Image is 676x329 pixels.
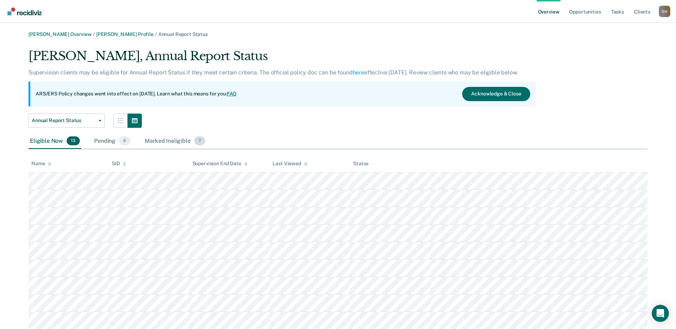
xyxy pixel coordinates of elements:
div: Open Intercom Messenger [652,305,669,322]
p: ARS/ERS Policy changes went into effect on [DATE]. Learn what this means for you: [36,90,237,98]
span: / [154,31,158,37]
p: Supervision clients may be eligible for Annual Report Status if they meet certain criteria. The o... [29,69,518,76]
button: Annual Report Status [29,114,105,128]
div: D H [659,6,670,17]
span: 13 [67,136,80,146]
a: FAQ [227,91,237,96]
div: [PERSON_NAME], Annual Report Status [29,49,536,69]
a: [PERSON_NAME] Profile [96,31,154,37]
button: Profile dropdown button [659,6,670,17]
span: 6 [119,136,130,146]
div: Pending6 [93,134,132,149]
a: [PERSON_NAME] Overview [29,31,92,37]
div: Marked Ineligible7 [143,134,207,149]
div: Supervision End Date [192,161,248,167]
span: Annual Report Status [158,31,208,37]
button: Acknowledge & Close [462,87,530,101]
span: 7 [194,136,205,146]
span: Annual Report Status [32,117,96,124]
div: Last Viewed [273,161,307,167]
div: SID [112,161,127,167]
span: / [92,31,96,37]
div: Status [353,161,368,167]
img: Recidiviz [7,7,42,15]
div: Name [31,161,51,167]
a: here [353,69,364,76]
div: Eligible Now13 [29,134,81,149]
